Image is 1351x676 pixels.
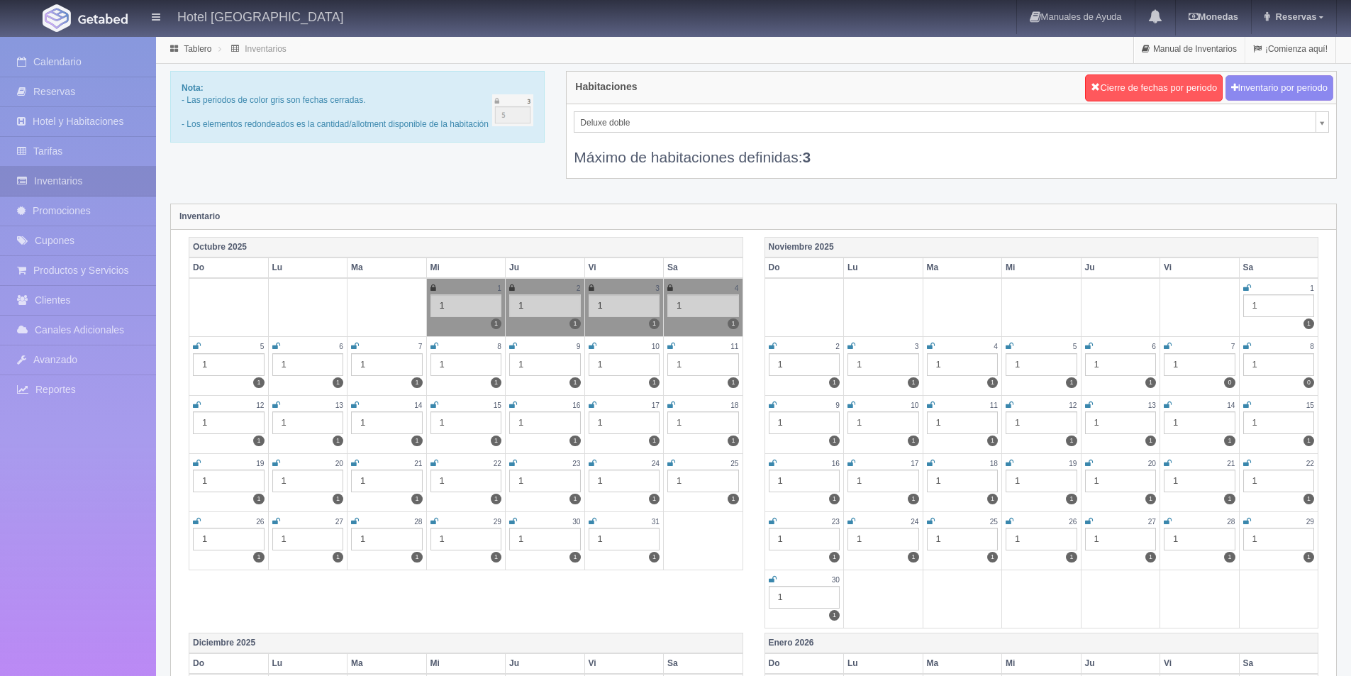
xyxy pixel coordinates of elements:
[430,528,502,550] div: 1
[411,377,422,388] label: 1
[1160,653,1240,674] th: Vi
[765,257,844,278] th: Do
[333,377,343,388] label: 1
[1310,343,1314,350] small: 8
[1073,343,1077,350] small: 5
[491,318,501,329] label: 1
[189,653,269,674] th: Do
[1227,460,1235,467] small: 21
[1189,11,1238,22] b: Monedas
[494,518,501,526] small: 29
[1085,470,1157,492] div: 1
[667,470,739,492] div: 1
[272,411,344,434] div: 1
[1069,401,1077,409] small: 12
[506,653,585,674] th: Ju
[509,528,581,550] div: 1
[927,528,999,550] div: 1
[832,518,840,526] small: 23
[652,460,660,467] small: 24
[494,401,501,409] small: 15
[667,411,739,434] div: 1
[652,343,660,350] small: 10
[411,552,422,563] label: 1
[351,353,423,376] div: 1
[491,552,501,563] label: 1
[589,353,660,376] div: 1
[1148,518,1156,526] small: 27
[430,353,502,376] div: 1
[43,4,71,32] img: Getabed
[765,237,1318,257] th: Noviembre 2025
[569,377,580,388] label: 1
[1006,353,1077,376] div: 1
[1243,353,1315,376] div: 1
[832,576,840,584] small: 30
[769,586,840,609] div: 1
[728,436,738,446] label: 1
[572,518,580,526] small: 30
[569,494,580,504] label: 1
[1006,470,1077,492] div: 1
[1306,460,1314,467] small: 22
[994,343,998,350] small: 4
[1227,401,1235,409] small: 14
[333,494,343,504] label: 1
[990,401,998,409] small: 11
[1303,552,1314,563] label: 1
[649,494,660,504] label: 1
[652,518,660,526] small: 31
[351,470,423,492] div: 1
[1145,494,1156,504] label: 1
[730,343,738,350] small: 11
[509,470,581,492] div: 1
[1006,411,1077,434] div: 1
[189,633,743,654] th: Diciembre 2025
[339,343,343,350] small: 6
[923,653,1002,674] th: Ma
[1243,528,1315,550] div: 1
[1303,377,1314,388] label: 0
[348,257,427,278] th: Ma
[829,610,840,621] label: 1
[1066,494,1077,504] label: 1
[667,353,739,376] div: 1
[572,460,580,467] small: 23
[509,294,581,317] div: 1
[335,401,343,409] small: 13
[1164,411,1235,434] div: 1
[509,411,581,434] div: 1
[1245,35,1335,63] a: ¡Comienza aquí!
[1145,377,1156,388] label: 1
[335,460,343,467] small: 20
[1081,257,1160,278] th: Ju
[844,653,923,674] th: Lu
[667,294,739,317] div: 1
[769,470,840,492] div: 1
[1303,318,1314,329] label: 1
[1231,343,1235,350] small: 7
[911,518,918,526] small: 24
[1152,343,1156,350] small: 6
[584,653,664,674] th: Vi
[1224,494,1235,504] label: 1
[769,411,840,434] div: 1
[193,470,265,492] div: 1
[414,401,422,409] small: 14
[1085,74,1223,101] button: Cierre de fechas por periodo
[908,436,918,446] label: 1
[1306,401,1314,409] small: 15
[652,401,660,409] small: 17
[990,460,998,467] small: 18
[847,528,919,550] div: 1
[414,518,422,526] small: 28
[1224,552,1235,563] label: 1
[182,83,204,93] b: Nota:
[835,401,840,409] small: 9
[268,653,348,674] th: Lu
[1069,460,1077,467] small: 19
[927,470,999,492] div: 1
[1225,75,1333,101] button: Inventario por periodo
[245,44,287,54] a: Inventarios
[990,518,998,526] small: 25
